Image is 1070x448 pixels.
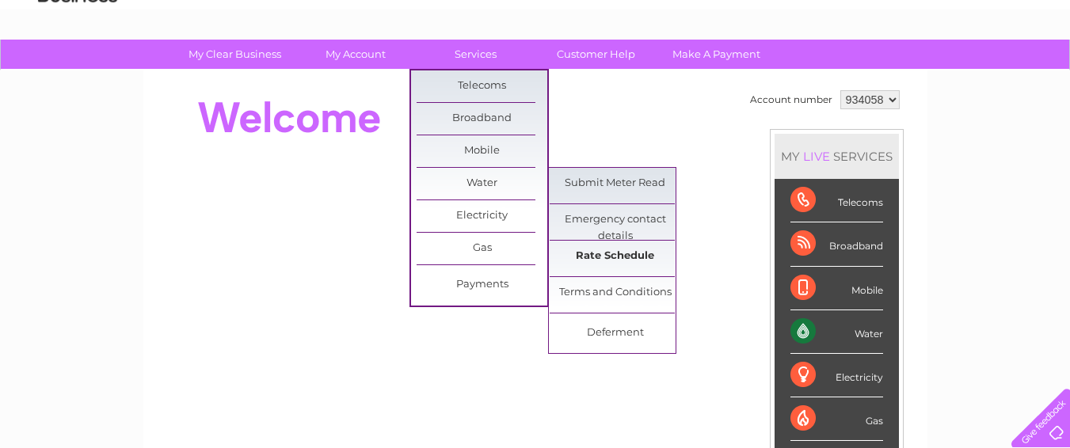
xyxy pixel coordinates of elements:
a: Submit Meter Read [550,168,680,199]
div: MY SERVICES [775,134,899,179]
a: Payments [417,269,547,301]
div: Gas [790,397,883,441]
div: Water [790,310,883,354]
td: Account number [746,86,836,113]
a: Electricity [417,200,547,232]
a: 0333 014 3131 [771,8,881,28]
a: Terms and Conditions [550,277,680,309]
a: Deferment [550,317,680,349]
div: Electricity [790,354,883,397]
a: My Clear Business [169,40,300,69]
a: Customer Help [531,40,661,69]
a: Telecoms [875,67,923,79]
img: logo.png [37,41,118,89]
a: Services [410,40,541,69]
a: Emergency contact details [550,204,680,236]
a: Rate Schedule [550,241,680,272]
a: Log out [1018,67,1055,79]
div: Telecoms [790,179,883,222]
div: Mobile [790,267,883,310]
a: Make A Payment [651,40,782,69]
div: Clear Business is a trading name of Verastar Limited (registered in [GEOGRAPHIC_DATA] No. 3667643... [162,9,910,77]
a: Mobile [417,135,547,167]
a: Gas [417,233,547,264]
a: Energy [831,67,866,79]
a: Telecoms [417,70,547,102]
a: Broadband [417,103,547,135]
a: Contact [965,67,1003,79]
a: Blog [932,67,955,79]
a: Water [791,67,821,79]
a: Water [417,168,547,199]
div: Broadband [790,222,883,266]
a: My Account [290,40,421,69]
div: LIVE [800,149,833,164]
